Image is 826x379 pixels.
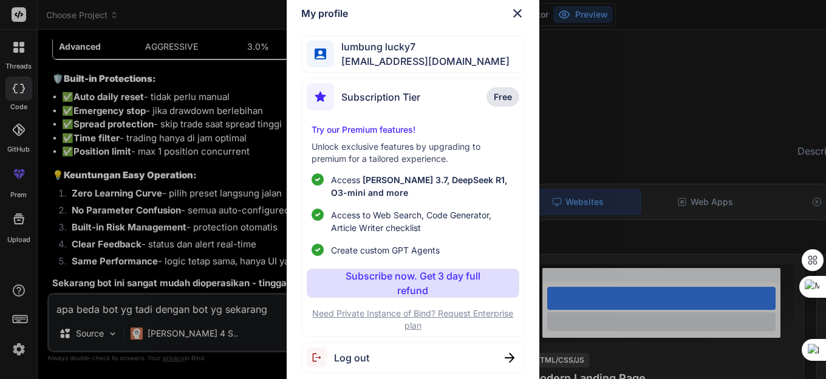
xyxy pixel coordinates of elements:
img: checklist [312,173,324,186]
img: logout [307,347,334,367]
p: Access [331,173,514,199]
span: [PERSON_NAME] 3.7, DeepSeek R1, O3-mini and more [331,175,507,198]
img: close [510,6,525,21]
span: Log out [334,350,369,365]
p: Subscribe now. Get 3 day full refund [330,269,496,298]
img: checklist [312,209,324,221]
span: Create custom GPT Agents [331,244,440,257]
img: checklist [312,244,324,256]
span: Free [494,91,512,103]
span: [EMAIL_ADDRESS][DOMAIN_NAME] [334,54,510,69]
img: close [505,353,514,363]
img: subscription [307,83,334,110]
h1: My profile [301,6,348,21]
img: profile [315,49,326,60]
p: Unlock exclusive features by upgrading to premium for a tailored experience. [312,141,514,165]
p: Try our Premium features! [312,124,514,136]
button: Subscribe now. Get 3 day full refund [307,269,519,298]
span: Access to Web Search, Code Generator, Article Writer checklist [331,209,514,234]
span: Subscription Tier [341,90,420,104]
p: Need Private Instance of Bind? Request Enterprise plan [307,307,519,332]
span: lumbung lucky7 [334,39,510,54]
